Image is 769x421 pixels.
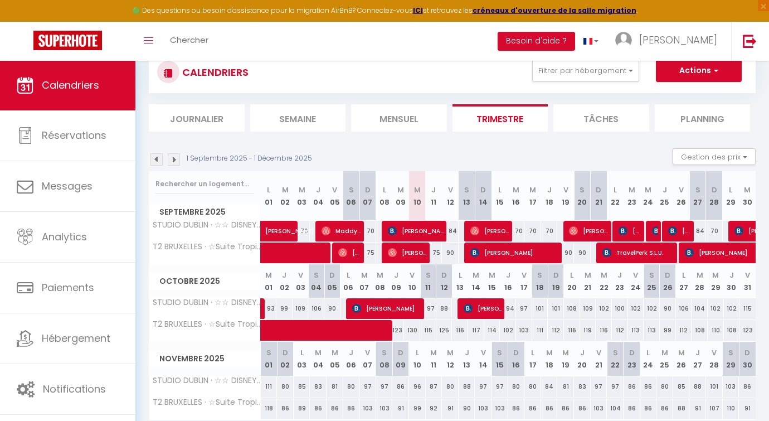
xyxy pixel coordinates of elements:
[42,78,99,92] span: Calendriers
[629,347,635,358] abbr: D
[315,347,322,358] abbr: M
[673,342,690,376] th: 26
[580,264,596,298] th: 21
[338,242,361,263] span: [PERSON_NAME]
[283,347,288,358] abbr: D
[613,347,618,358] abbr: S
[327,376,343,397] div: 81
[327,342,343,376] th: 05
[414,185,421,195] abbr: M
[382,347,387,358] abbr: S
[441,270,447,280] abbr: D
[557,243,574,263] div: 90
[308,264,324,298] th: 04
[692,264,708,298] th: 28
[294,376,310,397] div: 85
[596,298,612,319] div: 102
[392,376,409,397] div: 86
[532,264,548,298] th: 18
[151,298,262,307] span: STUDIO DUBLIN · ☆☆ DISNEYLAND 5min ★Parking ★Netflix ★Wifi ★Métro
[524,221,541,241] div: 70
[359,171,376,221] th: 07
[298,270,303,280] abbr: V
[475,342,491,376] th: 14
[376,342,393,376] th: 08
[442,221,459,241] div: 84
[574,171,591,221] th: 20
[516,320,532,341] div: 103
[516,264,532,298] th: 17
[426,342,442,376] th: 11
[729,185,732,195] abbr: L
[426,171,442,221] th: 11
[42,331,110,345] span: Hébergement
[656,60,742,82] button: Actions
[628,320,644,341] div: 113
[420,298,436,319] div: 97
[682,270,685,280] abbr: L
[644,320,660,341] div: 113
[426,270,431,280] abbr: S
[498,32,575,51] button: Besoin d'aide ?
[506,270,510,280] abbr: J
[155,174,254,194] input: Rechercher un logement...
[640,171,657,221] th: 24
[277,342,294,376] th: 02
[267,185,270,195] abbr: L
[739,171,756,221] th: 30
[541,342,558,376] th: 18
[580,298,596,319] div: 109
[569,220,608,241] span: [PERSON_NAME]
[656,342,673,376] th: 25
[436,298,452,319] div: 88
[574,342,591,376] th: 20
[470,220,509,241] span: [PERSON_NAME]
[149,351,260,367] span: Novembre 2025
[426,243,442,263] div: 75
[557,342,574,376] th: 19
[261,171,278,221] th: 01
[591,342,607,376] th: 21
[723,171,739,221] th: 29
[660,264,676,298] th: 26
[541,171,558,221] th: 18
[655,104,751,132] li: Planning
[607,342,624,376] th: 22
[537,270,542,280] abbr: S
[500,298,516,319] div: 94
[661,347,668,358] abbr: M
[491,171,508,221] th: 15
[548,320,564,341] div: 112
[151,376,262,385] span: STUDIO DUBLIN · ☆☆ DISNEYLAND 5min ★Parking ★Netflix ★Wifi ★Métro
[692,298,708,319] div: 104
[329,270,335,280] abbr: D
[282,270,286,280] abbr: J
[430,347,437,358] abbr: M
[377,270,383,280] abbr: M
[508,221,525,241] div: 70
[420,264,436,298] th: 11
[498,185,502,195] abbr: L
[548,264,564,298] th: 19
[365,347,370,358] abbr: V
[473,6,636,15] a: créneaux d'ouverture de la salle migration
[343,171,360,221] th: 06
[724,298,740,319] div: 102
[349,185,354,195] abbr: S
[673,171,690,221] th: 26
[170,34,208,46] span: Chercher
[596,185,601,195] abbr: D
[697,270,703,280] abbr: M
[261,342,278,376] th: 01
[628,264,644,298] th: 24
[324,264,340,298] th: 05
[409,171,426,221] th: 10
[484,320,500,341] div: 114
[250,104,346,132] li: Semaine
[640,342,657,376] th: 24
[570,270,573,280] abbr: L
[359,221,376,241] div: 70
[562,347,569,358] abbr: M
[744,347,750,358] abbr: D
[447,347,454,358] abbr: M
